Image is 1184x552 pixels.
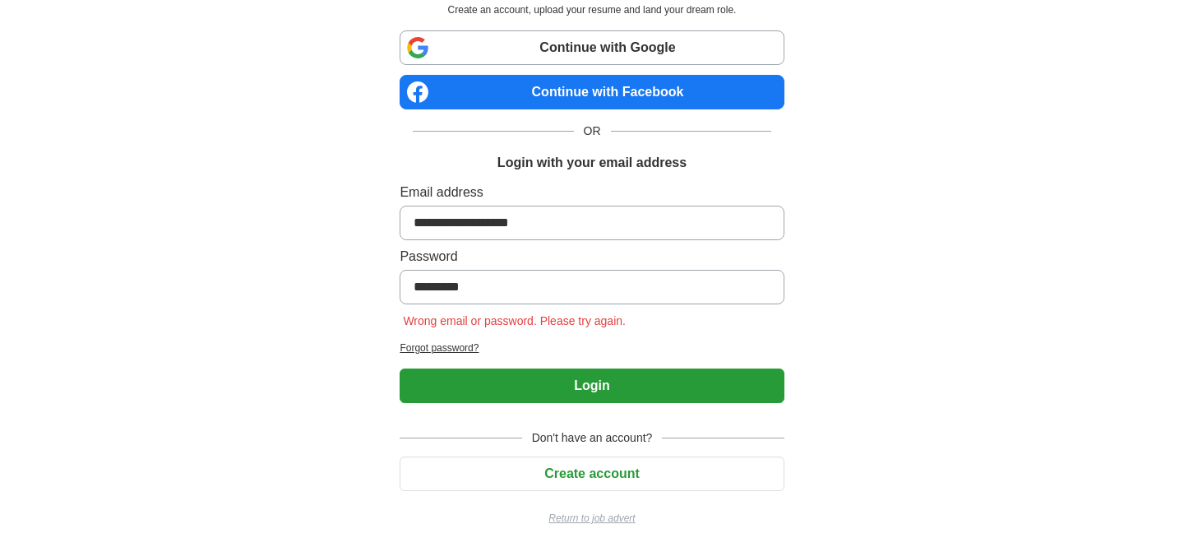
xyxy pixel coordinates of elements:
[400,369,784,403] button: Login
[400,30,784,65] a: Continue with Google
[400,314,629,327] span: Wrong email or password. Please try again.
[574,123,611,140] span: OR
[403,2,780,17] p: Create an account, upload your resume and land your dream role.
[522,429,663,447] span: Don't have an account?
[400,75,784,109] a: Continue with Facebook
[400,511,784,526] a: Return to job advert
[497,153,687,173] h1: Login with your email address
[400,466,784,480] a: Create account
[400,457,784,491] button: Create account
[400,247,784,267] label: Password
[400,341,784,355] a: Forgot password?
[400,183,784,202] label: Email address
